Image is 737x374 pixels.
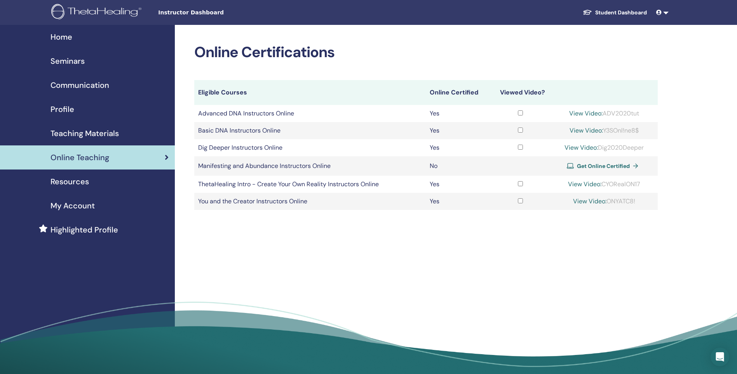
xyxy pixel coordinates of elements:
[194,122,426,139] td: Basic DNA Instructors Online
[426,80,490,105] th: Online Certified
[565,143,598,152] a: View Video:
[554,180,653,189] div: CYORealON17
[711,348,729,366] div: Open Intercom Messenger
[51,79,109,91] span: Communication
[568,180,601,188] a: View Video:
[426,105,490,122] td: Yes
[51,176,89,187] span: Resources
[426,193,490,210] td: Yes
[567,160,641,172] a: Get Online Certified
[51,200,95,211] span: My Account
[194,176,426,193] td: ThetaHealing Intro - Create Your Own Reality Instructors Online
[426,156,490,176] td: No
[158,9,275,17] span: Instructor Dashboard
[194,193,426,210] td: You and the Creator Instructors Online
[194,139,426,156] td: Dig Deeper Instructors Online
[426,122,490,139] td: Yes
[554,126,653,135] div: Y3SOnl!ne8$
[194,156,426,176] td: Manifesting and Abundance Instructors Online
[51,4,144,21] img: logo.png
[554,143,653,152] div: Dig2020Deeper
[51,152,109,163] span: Online Teaching
[51,31,72,43] span: Home
[51,55,85,67] span: Seminars
[577,163,630,170] span: Get Online Certified
[194,44,658,61] h2: Online Certifications
[194,80,426,105] th: Eligible Courses
[194,105,426,122] td: Advanced DNA Instructors Online
[570,126,603,135] a: View Video:
[554,197,653,206] div: ONYATC8!
[51,128,119,139] span: Teaching Materials
[51,103,74,115] span: Profile
[426,176,490,193] td: Yes
[426,139,490,156] td: Yes
[490,80,551,105] th: Viewed Video?
[554,109,653,118] div: ADV2020tut
[577,5,653,20] a: Student Dashboard
[51,224,118,236] span: Highlighted Profile
[569,109,603,117] a: View Video:
[583,9,592,16] img: graduation-cap-white.svg
[573,197,606,205] a: View Video:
